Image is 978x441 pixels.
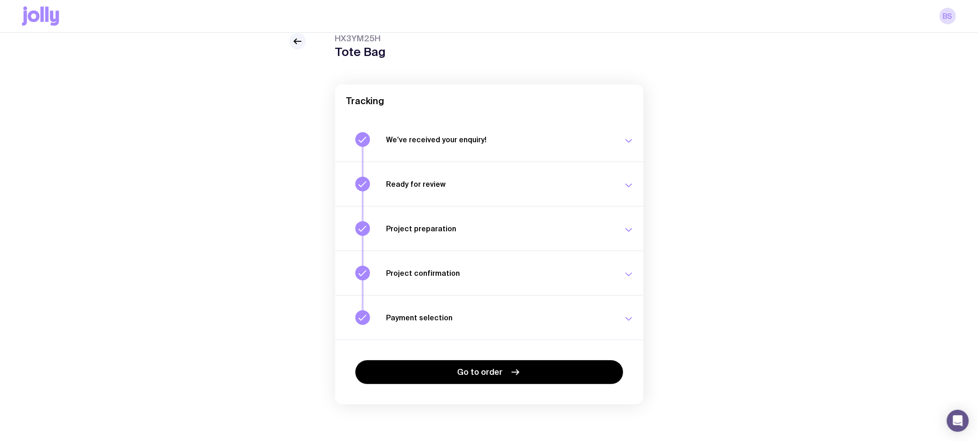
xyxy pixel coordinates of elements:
h3: Project confirmation [387,268,612,278]
a: Go to order [355,360,623,384]
h3: Ready for review [387,179,612,189]
h3: We’ve received your enquiry! [387,135,612,144]
h2: Tracking [346,95,632,106]
a: BS [939,8,956,24]
span: HX3YM25H [335,33,386,44]
button: Project preparation [335,206,643,251]
button: Payment selection [335,295,643,340]
button: Ready for review [335,162,643,206]
div: Open Intercom Messenger [947,410,969,432]
button: We’ve received your enquiry! [335,117,643,162]
h3: Project preparation [387,224,612,233]
span: Go to order [457,367,503,378]
button: Project confirmation [335,251,643,295]
h3: Payment selection [387,313,612,322]
h1: Tote Bag [335,45,386,59]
